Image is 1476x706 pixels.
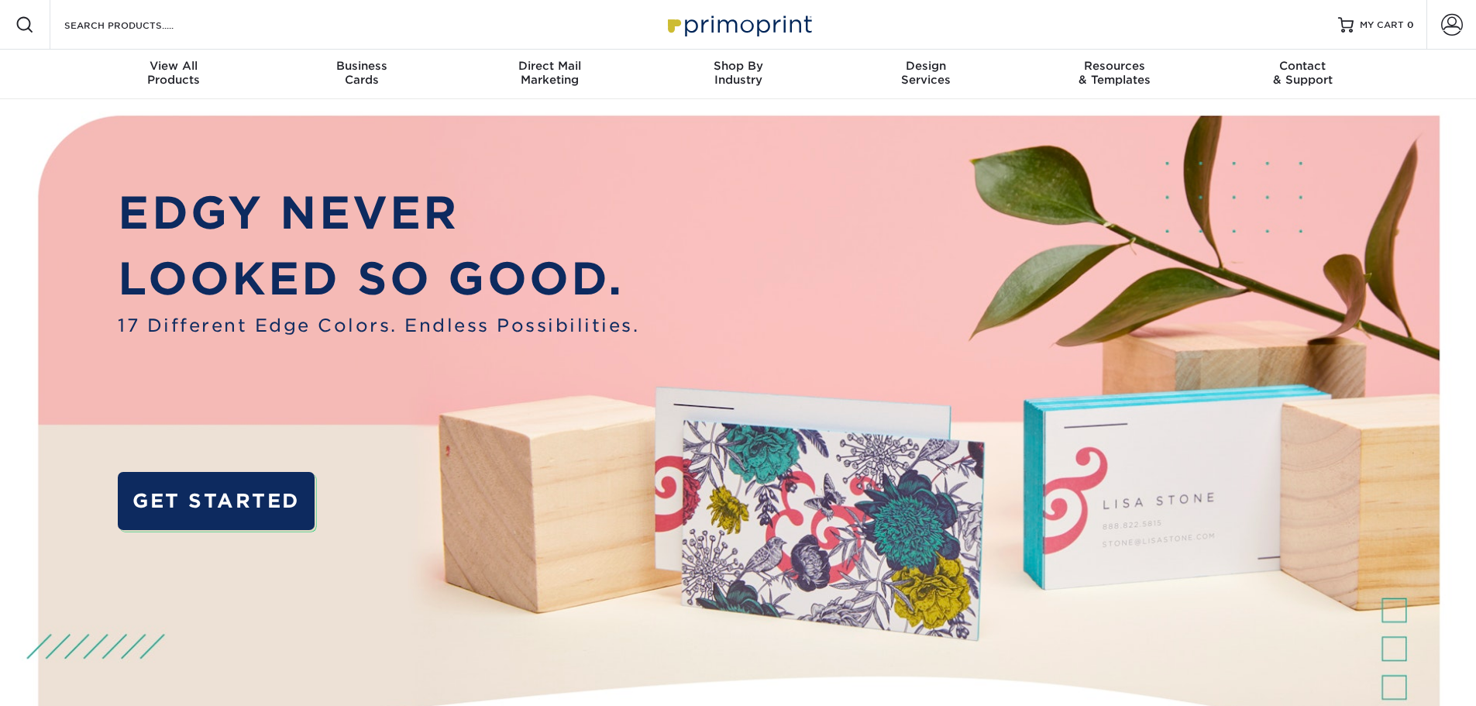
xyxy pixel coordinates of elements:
a: Contact& Support [1209,50,1397,99]
span: Business [267,59,456,73]
div: Cards [267,59,456,87]
span: Shop By [644,59,832,73]
a: GET STARTED [118,472,314,530]
span: Resources [1020,59,1209,73]
span: Direct Mail [456,59,644,73]
a: DesignServices [832,50,1020,99]
div: & Support [1209,59,1397,87]
p: EDGY NEVER [118,180,639,246]
span: 17 Different Edge Colors. Endless Possibilities. [118,312,639,339]
a: BusinessCards [267,50,456,99]
a: Shop ByIndustry [644,50,832,99]
a: View AllProducts [80,50,268,99]
div: Services [832,59,1020,87]
p: LOOKED SO GOOD. [118,246,639,312]
span: Contact [1209,59,1397,73]
a: Direct MailMarketing [456,50,644,99]
input: SEARCH PRODUCTS..... [63,15,214,34]
div: & Templates [1020,59,1209,87]
div: Products [80,59,268,87]
div: Marketing [456,59,644,87]
span: 0 [1407,19,1414,30]
div: Industry [644,59,832,87]
span: View All [80,59,268,73]
a: Resources& Templates [1020,50,1209,99]
span: Design [832,59,1020,73]
img: Primoprint [661,8,816,41]
span: MY CART [1360,19,1404,32]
